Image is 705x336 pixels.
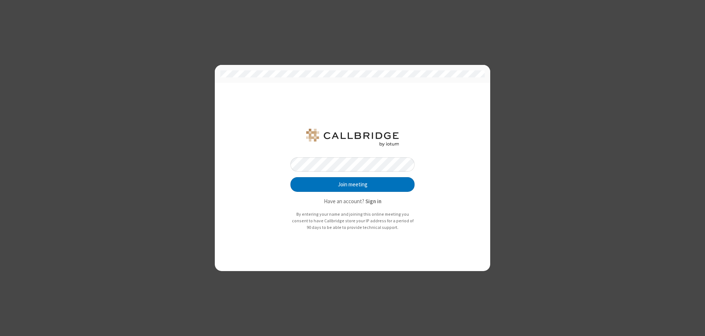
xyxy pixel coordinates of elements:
button: Sign in [365,197,382,206]
img: QA Selenium DO NOT DELETE OR CHANGE [305,129,400,146]
strong: Sign in [365,198,382,205]
p: By entering your name and joining this online meeting you consent to have Callbridge store your I... [290,211,415,230]
button: Join meeting [290,177,415,192]
p: Have an account? [290,197,415,206]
